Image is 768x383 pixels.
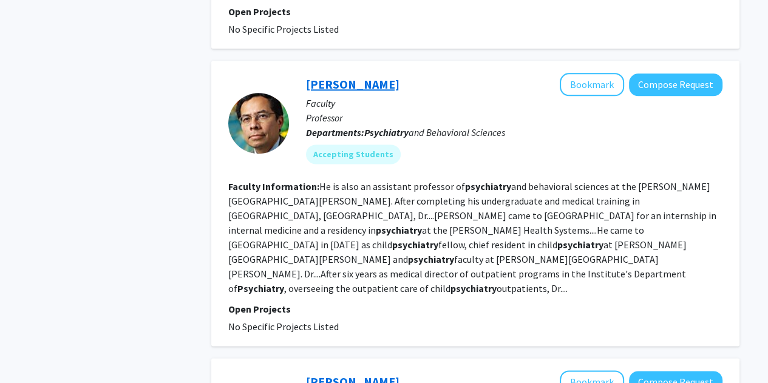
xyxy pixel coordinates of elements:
p: Open Projects [228,4,722,19]
span: and Behavioral Sciences [364,126,505,138]
iframe: Chat [9,328,52,374]
b: psychiatry [465,180,511,192]
p: Faculty [306,96,722,110]
b: Psychiatry [237,282,284,294]
p: Professor [306,110,722,125]
p: Open Projects [228,302,722,316]
span: No Specific Projects Listed [228,320,339,333]
mat-chip: Accepting Students [306,144,401,164]
fg-read-more: He is also an assistant professor of and behavioral sciences at the [PERSON_NAME][GEOGRAPHIC_DATA... [228,180,716,294]
b: Departments: [306,126,364,138]
button: Add Marco Grados to Bookmarks [560,73,624,96]
button: Compose Request to Marco Grados [629,73,722,96]
span: No Specific Projects Listed [228,23,339,35]
b: psychiatry [376,224,422,236]
b: psychiatry [392,239,438,251]
b: psychiatry [557,239,603,251]
b: Psychiatry [364,126,409,138]
a: [PERSON_NAME] [306,76,399,92]
b: Faculty Information: [228,180,319,192]
b: psychiatry [450,282,497,294]
b: psychiatry [408,253,454,265]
